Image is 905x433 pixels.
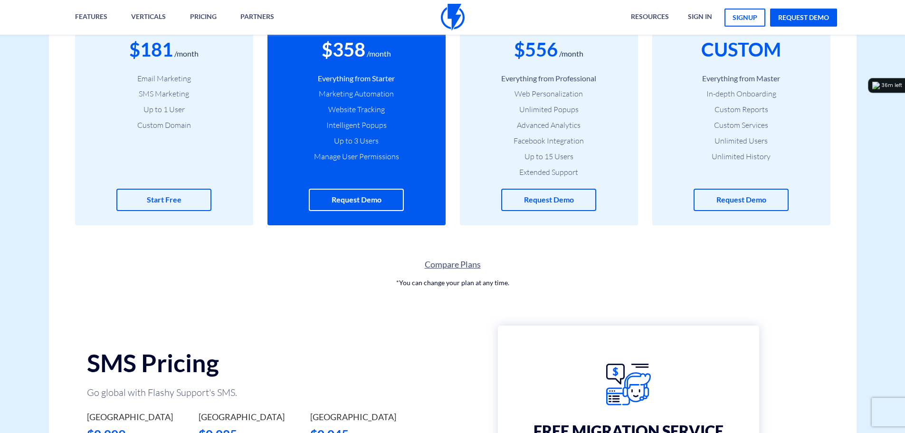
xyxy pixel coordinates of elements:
a: Request Demo [694,189,789,211]
li: Unlimited History [667,151,816,162]
div: /month [559,48,583,59]
h2: SMS Pricing [87,349,408,376]
li: Extended Support [474,167,624,178]
li: Unlimited Popups [474,104,624,115]
li: Up to 15 Users [474,151,624,162]
li: Web Personalization [474,88,624,99]
li: Intelligent Popups [282,120,431,131]
div: CUSTOM [701,36,781,63]
div: 36m left [882,82,902,89]
div: $358 [322,36,365,63]
a: Request Demo [309,189,404,211]
li: Unlimited Users [667,135,816,146]
li: Custom Services [667,120,816,131]
li: Up to 3 Users [282,135,431,146]
li: Everything from Starter [282,73,431,84]
li: In-depth Onboarding [667,88,816,99]
img: logo [872,82,880,89]
div: $556 [514,36,558,63]
p: *You can change your plan at any time. [49,278,857,288]
li: Website Tracking [282,104,431,115]
label: [GEOGRAPHIC_DATA] [87,411,173,423]
a: signup [724,9,765,27]
a: Start Free [116,189,211,211]
div: /month [174,48,199,59]
label: [GEOGRAPHIC_DATA] [199,411,285,423]
li: Marketing Automation [282,88,431,99]
a: request demo [770,9,837,27]
li: Facebook Integration [474,135,624,146]
li: Email Marketing [89,73,239,84]
li: Everything from Master [667,73,816,84]
li: Everything from Professional [474,73,624,84]
li: Up to 1 User [89,104,239,115]
a: Compare Plans [49,259,857,271]
p: Go global with Flashy Support's SMS. [87,386,372,399]
a: Request Demo [501,189,596,211]
li: Custom Domain [89,120,239,131]
div: $181 [129,36,173,63]
li: SMS Marketing [89,88,239,99]
li: Manage User Permissions [282,151,431,162]
label: [GEOGRAPHIC_DATA] [310,411,396,423]
li: Custom Reports [667,104,816,115]
div: /month [367,48,391,59]
li: Advanced Analytics [474,120,624,131]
